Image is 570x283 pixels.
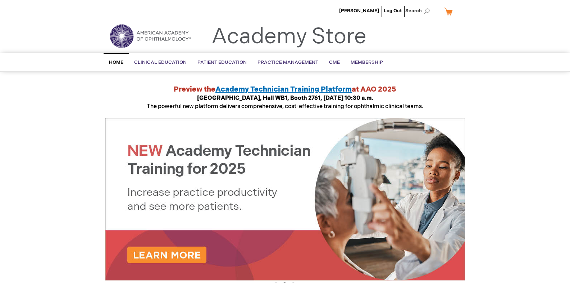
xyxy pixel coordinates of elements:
[211,24,366,50] a: Academy Store
[339,8,379,14] a: [PERSON_NAME]
[405,4,433,18] span: Search
[257,59,318,65] span: Practice Management
[384,8,402,14] a: Log Out
[351,59,383,65] span: Membership
[147,95,423,110] span: The powerful new platform delivers comprehensive, cost-effective training for ophthalmic clinical...
[197,59,247,65] span: Patient Education
[215,85,352,94] a: Academy Technician Training Platform
[329,59,340,65] span: CME
[197,95,373,102] strong: [GEOGRAPHIC_DATA], Hall WB1, Booth 2761, [DATE] 10:30 a.m.
[174,85,396,94] strong: Preview the at AAO 2025
[109,59,123,65] span: Home
[134,59,187,65] span: Clinical Education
